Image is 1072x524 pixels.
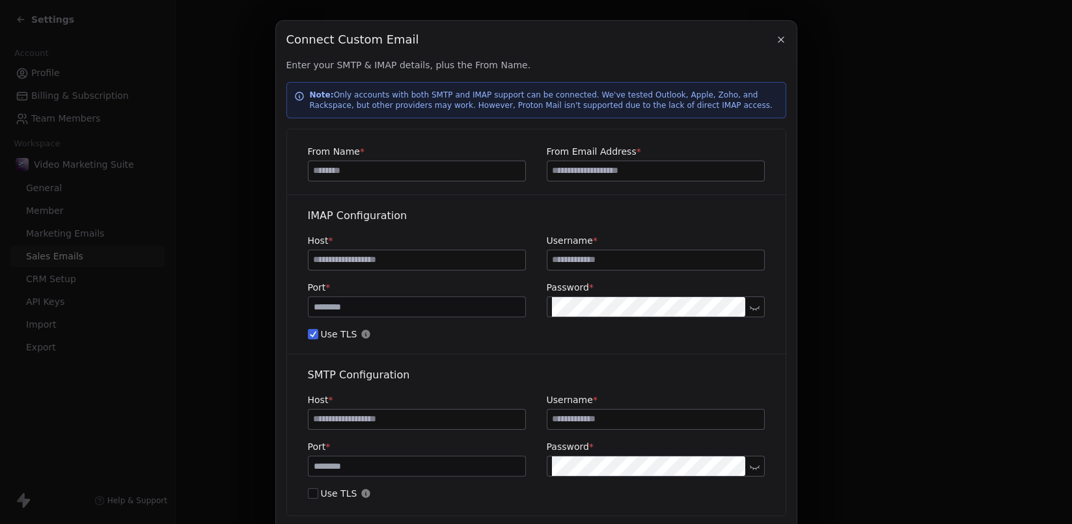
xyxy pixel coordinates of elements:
[308,328,765,341] span: Use TLS
[308,367,765,383] div: SMTP Configuration
[547,393,765,406] label: Username
[308,393,526,406] label: Host
[310,90,778,111] p: Only accounts with both SMTP and IMAP support can be connected. We've tested Outlook, Apple, Zoho...
[547,234,765,247] label: Username
[308,281,526,294] label: Port
[308,208,765,224] div: IMAP Configuration
[308,487,318,500] button: Use TLS
[308,487,765,500] span: Use TLS
[1028,480,1059,511] iframe: Intercom live chat
[547,440,765,453] label: Password
[286,59,786,72] span: Enter your SMTP & IMAP details, plus the From Name.
[310,90,334,99] strong: Note:
[308,440,526,453] label: Port
[286,31,419,48] span: Connect Custom Email
[308,145,526,158] label: From Name
[308,234,526,247] label: Host
[547,281,765,294] label: Password
[547,145,765,158] label: From Email Address
[308,328,318,341] button: Use TLS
